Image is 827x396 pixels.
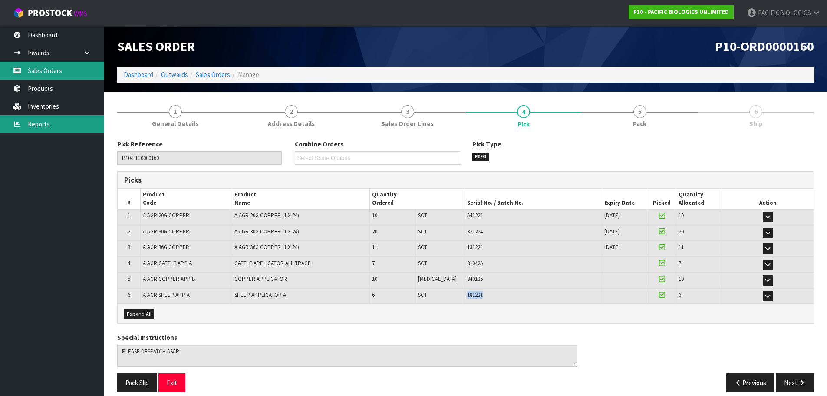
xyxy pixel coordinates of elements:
[418,212,427,219] span: SCT
[401,105,414,118] span: 3
[143,275,195,283] span: A AGR COPPER APP B
[679,275,684,283] span: 10
[633,119,646,128] span: Pack
[418,275,457,283] span: [MEDICAL_DATA]
[381,119,434,128] span: Sales Order Lines
[196,70,230,79] a: Sales Orders
[124,176,459,184] h3: Picks
[372,212,377,219] span: 10
[13,7,24,18] img: cube-alt.png
[124,70,153,79] a: Dashboard
[74,10,87,18] small: WMS
[465,189,602,209] th: Serial No. / Batch No.
[604,243,620,251] span: [DATE]
[124,309,154,319] button: Expand All
[749,119,763,128] span: Ship
[285,105,298,118] span: 2
[602,189,648,209] th: Expiry Date
[679,243,684,251] span: 11
[143,212,189,219] span: A AGR 20G COPPER
[370,189,465,209] th: Quantity Ordered
[372,275,377,283] span: 10
[118,189,141,209] th: #
[679,212,684,219] span: 10
[372,243,377,251] span: 11
[653,199,671,206] span: Picked
[467,275,483,283] span: 340125
[127,310,152,318] span: Expand All
[234,291,286,299] span: SHEEP APPLICATOR A
[128,260,130,267] span: 4
[776,373,814,392] button: Next
[295,140,343,149] label: Combine Orders
[467,212,483,219] span: 541224
[128,291,130,299] span: 6
[676,189,722,209] th: Quantity Allocated
[161,70,188,79] a: Outwards
[467,228,483,235] span: 321224
[372,228,377,235] span: 20
[152,119,198,128] span: General Details
[28,7,72,19] span: ProStock
[238,70,259,79] span: Manage
[517,120,530,129] span: Pick
[234,228,299,235] span: A AGR 30G COPPER (1 X 24)
[418,291,427,299] span: SCT
[128,212,130,219] span: 1
[722,189,814,209] th: Action
[472,153,490,161] span: FEFO
[633,105,646,118] span: 5
[758,9,811,17] span: PACIFICBIOLOGICS
[472,140,501,149] label: Pick Type
[418,228,427,235] span: SCT
[467,243,483,251] span: 131224
[169,105,182,118] span: 1
[143,228,189,235] span: A AGR 30G COPPER
[143,260,192,267] span: A AGR CATTLE APP A
[143,291,190,299] span: A AGR SHEEP APP A
[143,243,189,251] span: A AGR 36G COPPER
[633,8,729,16] strong: P10 - PACIFIC BIOLOGICS UNLIMITED
[234,275,287,283] span: COPPER APPLICATOR
[517,105,530,118] span: 4
[749,105,762,118] span: 6
[117,140,163,149] label: Pick Reference
[234,212,299,219] span: A AGR 20G COPPER (1 X 24)
[418,243,427,251] span: SCT
[726,373,775,392] button: Previous
[141,189,232,209] th: Product Code
[715,38,814,54] span: P10-ORD0000160
[679,291,681,299] span: 6
[604,228,620,235] span: [DATE]
[158,373,185,392] button: Exit
[128,243,130,251] span: 3
[117,373,157,392] button: Pack Slip
[679,260,681,267] span: 7
[679,228,684,235] span: 20
[234,243,299,251] span: A AGR 36G COPPER (1 X 24)
[268,119,315,128] span: Address Details
[232,189,370,209] th: Product Name
[418,260,427,267] span: SCT
[467,260,483,267] span: 310425
[467,291,483,299] span: 181221
[128,275,130,283] span: 5
[128,228,130,235] span: 2
[372,291,375,299] span: 6
[117,38,195,54] span: Sales Order
[234,260,311,267] span: CATTLE APPLICATOR ALL TRACE
[117,333,177,342] label: Special Instructions
[604,212,620,219] span: [DATE]
[372,260,375,267] span: 7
